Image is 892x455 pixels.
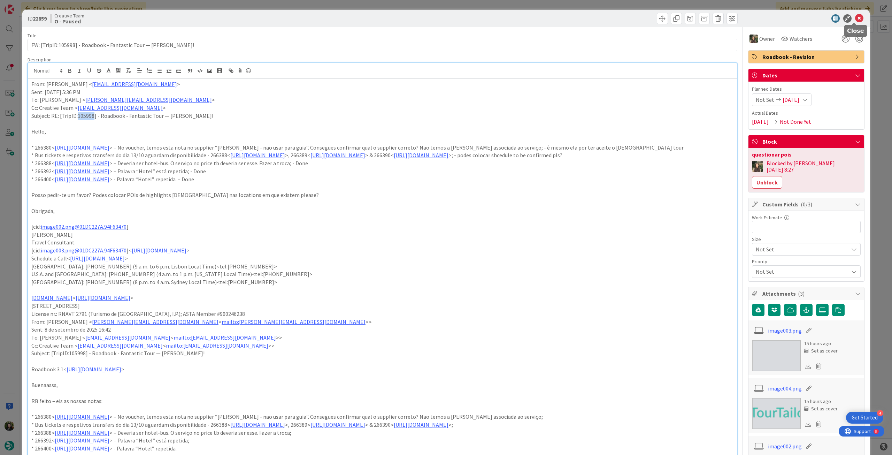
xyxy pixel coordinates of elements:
input: type card name here... [28,39,737,51]
a: image003.png@01DC227A.94F63470 [41,247,126,254]
span: ID [28,14,47,23]
span: Attachments [762,289,852,298]
a: [URL][DOMAIN_NAME] [132,247,186,254]
a: [URL][DOMAIN_NAME] [55,413,109,420]
h5: Close [847,28,864,34]
span: Not Done Yet [780,117,811,126]
button: Unblock [752,176,782,189]
div: Set as cover [804,405,838,412]
a: [PERSON_NAME][EMAIL_ADDRESS][DOMAIN_NAME] [85,96,212,103]
p: * 266392< > – Palavra “Hotel” está repetida; - Done [31,167,733,175]
a: [URL][DOMAIN_NAME] [55,160,109,167]
p: * 266380< > – No voucher, temos esta nota no supplier “[PERSON_NAME] - não usar para guia”. Conse... [31,413,733,421]
a: [EMAIL_ADDRESS][DOMAIN_NAME] [85,334,170,341]
a: [URL][DOMAIN_NAME] [55,144,109,151]
span: Owner [759,35,775,43]
span: Not Set [756,267,845,276]
div: questionar pois [752,152,861,157]
p: Schedule a Call< > [31,255,733,263]
p: * 266388< > – Deveria ser hotel-bus. O serviço no price tb deveria ser esse. Fazer a troca; [31,429,733,437]
a: mailto:[PERSON_NAME][EMAIL_ADDRESS][DOMAIN_NAME] [222,318,366,325]
a: [URL][DOMAIN_NAME] [67,366,121,373]
p: From: [PERSON_NAME] < < >> [31,318,733,326]
span: Planned Dates [752,85,861,93]
a: [URL][DOMAIN_NAME] [55,176,109,183]
p: * 266400< > - Palavra “Hotel” repetida. [31,445,733,453]
a: mailto:[EMAIL_ADDRESS][DOMAIN_NAME] [174,334,276,341]
p: Hello, [31,128,733,136]
div: Open Get Started checklist, remaining modules: 4 [846,412,883,424]
div: Priority [752,259,861,264]
span: ( 0/3 ) [801,201,812,208]
p: [STREET_ADDRESS] [31,302,733,310]
a: [URL][DOMAIN_NAME] [76,294,130,301]
p: [PERSON_NAME] [31,231,733,239]
label: Work Estimate [752,214,782,221]
p: [cid: ]< > [31,247,733,255]
span: Block [762,137,852,146]
a: [URL][DOMAIN_NAME] [310,421,365,428]
p: Posso pedir-te um favor? Podes colocar POIs de highlights [DEMOGRAPHIC_DATA] nas locations em que... [31,191,733,199]
p: Subject: [TripID:105998] - Roadbook - Fantastic Tour — [PERSON_NAME]! [31,349,733,357]
div: Set as cover [804,347,838,355]
b: 22859 [33,15,47,22]
p: U.S.A. and [GEOGRAPHIC_DATA]: [PHONE_NUMBER] (4 a.m. to 1 p.m. [US_STATE] Local Time)<tel:[PHONE_... [31,270,733,278]
span: Watchers [790,35,812,43]
span: Actual Dates [752,109,861,117]
p: To: [PERSON_NAME] < > [31,96,733,104]
span: Creative Team [54,13,84,18]
div: 15 hours ago [804,398,838,405]
p: < > [31,294,733,302]
a: [DOMAIN_NAME] [31,294,72,301]
p: * Bus tickets e respetivos transfers do dia 13/10 aguardam disponibilidade - 266388< >, 266389< >... [31,151,733,159]
p: Buenaasss, [31,381,733,389]
p: * 266400< > - Palavra “Hotel” repetida. – Done [31,175,733,183]
span: Dates [762,71,852,79]
a: image003.png [768,326,802,335]
span: Not Set [756,96,774,104]
a: [URL][DOMAIN_NAME] [394,152,448,159]
a: [URL][DOMAIN_NAME] [55,445,109,452]
a: [URL][DOMAIN_NAME] [394,421,448,428]
a: [URL][DOMAIN_NAME] [55,437,109,444]
a: [URL][DOMAIN_NAME] [230,152,285,159]
p: Cc: Creative Team < > [31,104,733,112]
span: Roadbook - Revision [762,53,852,61]
p: RB feito – eis as nossas notas: [31,397,733,405]
p: To: [PERSON_NAME] < < >> [31,334,733,342]
p: [GEOGRAPHIC_DATA]: [PHONE_NUMBER] (9 a.m. to 6 p.m. Lisbon Local Time)<tel:[PHONE_NUMBER]> [31,263,733,271]
p: * 266380< > – No voucher, temos esta nota no supplier “[PERSON_NAME] - não usar para guia”. Conse... [31,144,733,152]
a: [EMAIL_ADDRESS][DOMAIN_NAME] [92,81,177,88]
span: [DATE] [783,96,799,104]
div: Get Started [852,414,878,421]
a: [URL][DOMAIN_NAME] [310,152,365,159]
p: From: [PERSON_NAME] < > [31,80,733,88]
p: Subject: RE: [TripID:105998] - Roadbook - Fantastic Tour — [PERSON_NAME]! [31,112,733,120]
p: Cc: Creative Team < < >> [31,342,733,350]
a: [EMAIL_ADDRESS][DOMAIN_NAME] [78,104,163,111]
a: [URL][DOMAIN_NAME] [230,421,285,428]
a: [URL][DOMAIN_NAME] [55,168,109,175]
span: ( 3 ) [798,290,805,297]
p: * 266388< > – Deveria ser hotel-bus. O serviço no price tb deveria ser esse. Fazer a troca; - Done [31,159,733,167]
p: Roadbook 3.1< > [31,365,733,373]
div: Download [804,362,812,371]
p: Travel Consultant [31,238,733,247]
div: Blocked by [PERSON_NAME] [DATE] 8:27 [767,160,861,173]
div: 15 hours ago [804,340,838,347]
div: 4 [877,410,883,416]
img: IG [749,35,758,43]
a: image004.png [768,384,802,393]
span: Description [28,56,52,63]
a: image002.png@01DC227A.94F63470 [41,223,126,230]
p: [cid: ] [31,223,733,231]
label: Title [28,32,37,39]
p: Sent: 8 de setembro de 2025 16:42 [31,326,733,334]
p: Sent: [DATE] 5:36 PM [31,88,733,96]
span: [DATE] [752,117,769,126]
a: [PERSON_NAME][EMAIL_ADDRESS][DOMAIN_NAME] [92,318,218,325]
p: License nr.: RNAVT 2791 (Turismo de [GEOGRAPHIC_DATA], I.P.); ASTA Member #900246238 [31,310,733,318]
p: * Bus tickets e respetivos transfers do dia 13/10 aguardam disponibilidade - 266388< >, 266389< >... [31,421,733,429]
a: [EMAIL_ADDRESS][DOMAIN_NAME] [78,342,163,349]
span: Custom Fields [762,200,852,208]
